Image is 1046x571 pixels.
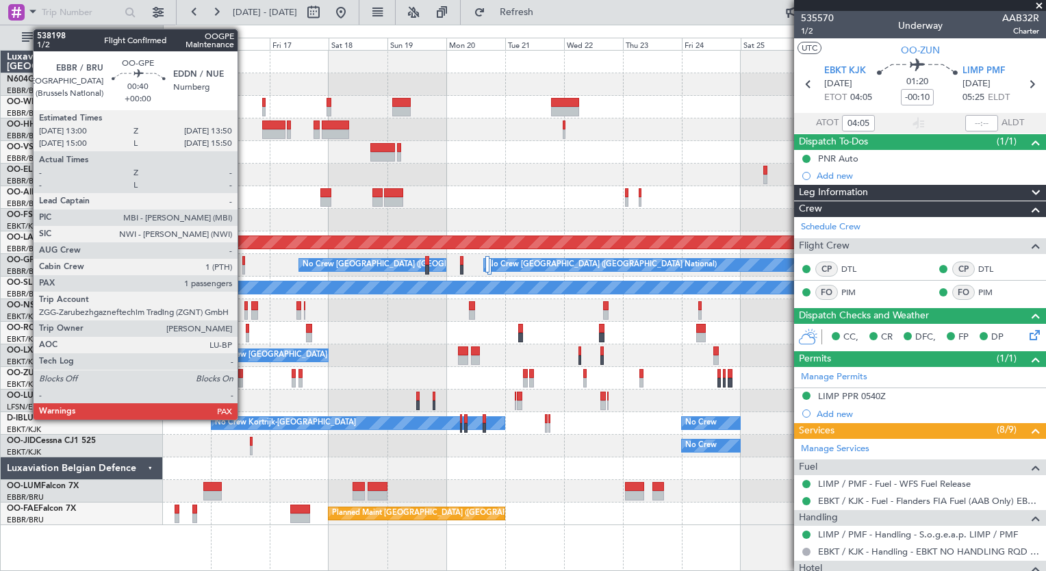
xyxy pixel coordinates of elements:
span: ALDT [1002,116,1024,130]
span: 05:25 [962,91,984,105]
a: Manage Permits [801,370,867,384]
span: ELDT [988,91,1010,105]
span: OO-WLP [7,98,40,106]
a: EBBR/BRU [7,199,44,209]
a: OO-SLMCessna Citation XLS [7,279,116,287]
div: CP [952,262,975,277]
span: FP [958,331,969,344]
span: OO-AIE [7,188,36,196]
a: PIM [841,286,872,299]
span: DP [991,331,1004,344]
span: CR [881,331,893,344]
span: OO-HHO [7,120,42,129]
div: No Crew [GEOGRAPHIC_DATA] ([GEOGRAPHIC_DATA] National) [487,255,717,275]
span: [DATE] [824,77,852,91]
div: No Crew [GEOGRAPHIC_DATA] ([GEOGRAPHIC_DATA] National) [215,345,444,366]
span: OO-ZUN [901,43,940,58]
span: 01:20 [906,75,928,89]
span: OO-ROK [7,324,41,332]
a: EBKT/KJK [7,357,41,367]
a: Schedule Crew [801,220,860,234]
a: EBKT/KJK [7,424,41,435]
div: Tue 21 [505,38,564,50]
a: N604GFChallenger 604 [7,75,98,84]
span: 535570 [801,11,834,25]
a: OO-FAEFalcon 7X [7,505,76,513]
a: EBBR/BRU [7,289,44,299]
div: Planned Maint [GEOGRAPHIC_DATA] ([GEOGRAPHIC_DATA] National) [332,503,580,524]
a: OO-NSGCessna Citation CJ4 [7,301,117,309]
span: Crew [799,201,822,217]
a: OO-AIEFalcon 7X [7,188,74,196]
span: OO-LUX [7,392,39,400]
button: All Aircraft [15,27,149,49]
span: OO-VSF [7,143,38,151]
span: OO-LXA [7,346,39,355]
div: No Crew [685,435,717,456]
span: OO-JID [7,437,36,445]
span: OO-FAE [7,505,38,513]
div: Thu 23 [623,38,682,50]
a: D-IBLUCessna Citation M2 [7,414,107,422]
span: OO-NSG [7,301,41,309]
span: CC, [843,331,858,344]
span: (1/1) [997,351,1017,366]
span: Dispatch To-Dos [799,134,868,150]
a: DTL [841,263,872,275]
a: OO-LAHFalcon 7X [7,233,77,242]
a: PIM [978,286,1009,299]
a: OO-ELKFalcon 8X [7,166,75,174]
a: OO-FSXFalcon 7X [7,211,76,219]
span: LIMP PMF [962,64,1005,78]
span: [DATE] - [DATE] [233,6,297,18]
span: (8/9) [997,422,1017,437]
span: Dispatch Checks and Weather [799,308,929,324]
span: 04:05 [850,91,872,105]
span: OO-LAH [7,233,40,242]
a: EBBR/BRU [7,131,44,141]
input: --:-- [842,115,875,131]
div: Fri 17 [270,38,329,50]
a: LFSN/ENC [7,402,44,412]
span: DFC, [915,331,936,344]
div: CP [815,262,838,277]
a: OO-LUMFalcon 7X [7,482,79,490]
a: Manage Services [801,442,869,456]
span: All Aircraft [36,33,144,42]
a: EBBR/BRU [7,492,44,503]
span: OO-ELK [7,166,38,174]
a: EBBR/BRU [7,244,44,254]
span: OO-FSX [7,211,38,219]
a: DTL [978,263,1009,275]
div: Underway [898,18,943,33]
a: OO-GPEFalcon 900EX EASy II [7,256,120,264]
span: Handling [799,510,838,526]
span: Services [799,423,834,439]
span: OO-GPE [7,256,39,264]
div: Sat 25 [741,38,800,50]
span: OO-SLM [7,279,40,287]
span: D-IBLU [7,414,34,422]
div: No Crew [GEOGRAPHIC_DATA] ([GEOGRAPHIC_DATA] National) [303,255,532,275]
a: EBKT/KJK [7,447,41,457]
a: EBBR/BRU [7,515,44,525]
span: ATOT [816,116,839,130]
a: EBKT/KJK [7,312,41,322]
span: Flight Crew [799,238,850,254]
a: EBBR/BRU [7,266,44,277]
a: EBKT / KJK - Fuel - Flanders FIA Fuel (AAB Only) EBKT / KJK [818,495,1039,507]
a: OO-VSFFalcon 8X [7,143,76,151]
a: EBBR/BRU [7,108,44,118]
span: Refresh [488,8,546,17]
a: OO-JIDCessna CJ1 525 [7,437,96,445]
div: [DATE] [166,27,189,39]
a: OO-HHOFalcon 8X [7,120,80,129]
div: Thu 16 [211,38,270,50]
div: Add new [817,170,1039,181]
div: No Crew Kortrijk-[GEOGRAPHIC_DATA] [215,413,356,433]
div: LIMP PPR 0540Z [818,390,886,402]
div: Add new [817,408,1039,420]
span: Permits [799,351,831,367]
div: FO [952,285,975,300]
span: AAB32R [1002,11,1039,25]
